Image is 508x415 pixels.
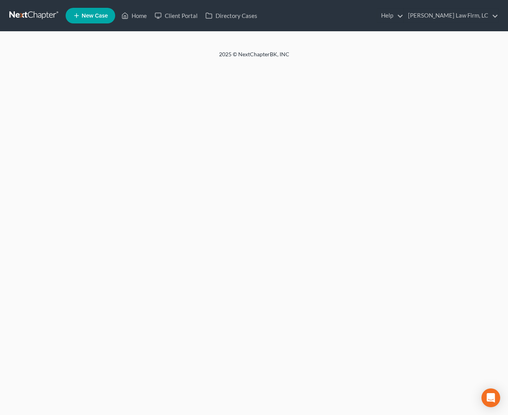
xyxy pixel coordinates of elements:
[201,9,261,23] a: Directory Cases
[66,8,115,23] new-legal-case-button: New Case
[481,388,500,407] div: Open Intercom Messenger
[118,9,151,23] a: Home
[151,9,201,23] a: Client Portal
[32,50,477,64] div: 2025 © NextChapterBK, INC
[404,9,498,23] a: [PERSON_NAME] Law Firm, LC
[377,9,403,23] a: Help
